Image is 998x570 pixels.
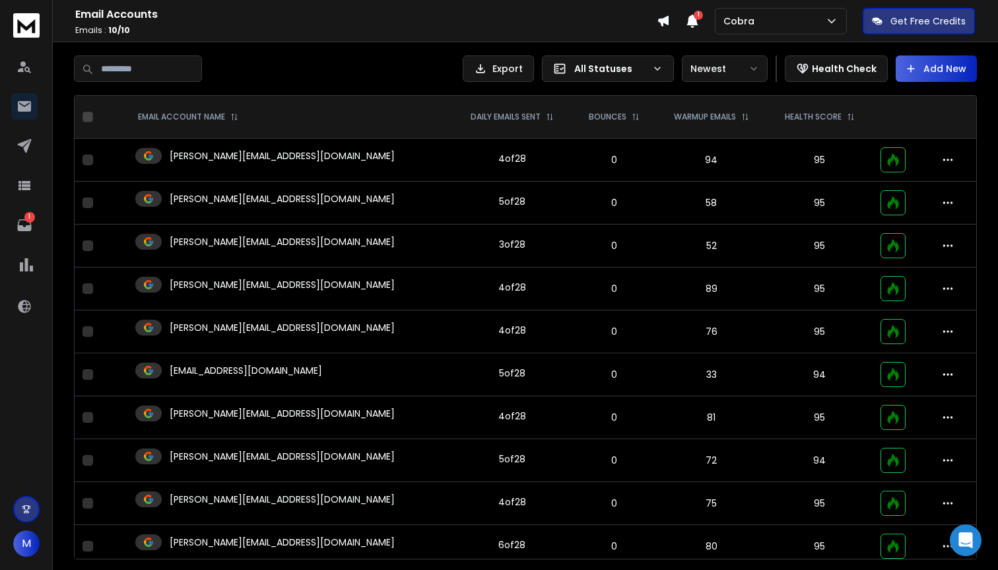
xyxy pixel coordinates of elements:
[655,310,767,353] td: 76
[767,482,873,525] td: 95
[767,139,873,182] td: 95
[655,267,767,310] td: 89
[471,112,541,122] p: DAILY EMAILS SENT
[170,192,395,205] p: [PERSON_NAME][EMAIL_ADDRESS][DOMAIN_NAME]
[108,24,130,36] span: 10 / 10
[767,225,873,267] td: 95
[580,153,648,166] p: 0
[580,282,648,295] p: 0
[694,11,703,20] span: 1
[498,324,526,337] div: 4 of 28
[580,411,648,424] p: 0
[498,152,526,165] div: 4 of 28
[655,482,767,525] td: 75
[767,396,873,439] td: 95
[499,452,525,466] div: 5 of 28
[655,396,767,439] td: 81
[950,524,981,556] div: Open Intercom Messenger
[498,538,525,552] div: 6 of 28
[863,8,975,34] button: Get Free Credits
[655,353,767,396] td: 33
[170,536,395,549] p: [PERSON_NAME][EMAIL_ADDRESS][DOMAIN_NAME]
[767,525,873,568] td: 95
[499,195,525,208] div: 5 of 28
[896,55,977,82] button: Add New
[499,367,525,380] div: 5 of 28
[13,530,40,557] button: M
[498,495,526,509] div: 4 of 28
[498,281,526,294] div: 4 of 28
[463,55,534,82] button: Export
[574,62,647,75] p: All Statuses
[655,225,767,267] td: 52
[767,353,873,396] td: 94
[75,25,657,36] p: Emails :
[580,239,648,252] p: 0
[170,450,395,463] p: [PERSON_NAME][EMAIL_ADDRESS][DOMAIN_NAME]
[138,112,238,122] div: EMAIL ACCOUNT NAME
[170,278,395,291] p: [PERSON_NAME][EMAIL_ADDRESS][DOMAIN_NAME]
[674,112,736,122] p: WARMUP EMAILS
[11,212,38,238] a: 1
[170,493,395,506] p: [PERSON_NAME][EMAIL_ADDRESS][DOMAIN_NAME]
[24,212,35,223] p: 1
[580,540,648,553] p: 0
[812,62,877,75] p: Health Check
[767,439,873,482] td: 94
[580,196,648,209] p: 0
[785,55,888,82] button: Health Check
[655,139,767,182] td: 94
[589,112,626,122] p: BOUNCES
[13,13,40,38] img: logo
[170,235,395,248] p: [PERSON_NAME][EMAIL_ADDRESS][DOMAIN_NAME]
[580,325,648,338] p: 0
[499,238,525,251] div: 3 of 28
[170,321,395,334] p: [PERSON_NAME][EMAIL_ADDRESS][DOMAIN_NAME]
[767,267,873,310] td: 95
[890,15,966,28] p: Get Free Credits
[655,525,767,568] td: 80
[75,7,657,22] h1: Email Accounts
[170,364,322,377] p: [EMAIL_ADDRESS][DOMAIN_NAME]
[498,410,526,423] div: 4 of 28
[785,112,842,122] p: HEALTH SCORE
[580,454,648,467] p: 0
[580,368,648,381] p: 0
[655,182,767,225] td: 58
[170,149,395,162] p: [PERSON_NAME][EMAIL_ADDRESS][DOMAIN_NAME]
[655,439,767,482] td: 72
[723,15,760,28] p: Cobra
[170,407,395,420] p: [PERSON_NAME][EMAIL_ADDRESS][DOMAIN_NAME]
[767,310,873,353] td: 95
[580,497,648,510] p: 0
[767,182,873,225] td: 95
[682,55,768,82] button: Newest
